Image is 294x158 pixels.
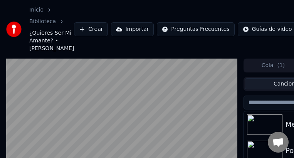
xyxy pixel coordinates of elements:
[111,22,154,36] button: Importar
[29,6,74,52] nav: breadcrumb
[29,18,56,25] a: Biblioteca
[6,22,22,37] img: youka
[74,22,108,36] button: Crear
[29,6,44,14] a: Inicio
[268,132,289,153] div: Chat abierto
[157,22,234,36] button: Preguntas Frecuentes
[29,29,74,52] span: ¿Quieres Ser Mi Amante? • [PERSON_NAME]
[277,62,285,69] span: ( 1 )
